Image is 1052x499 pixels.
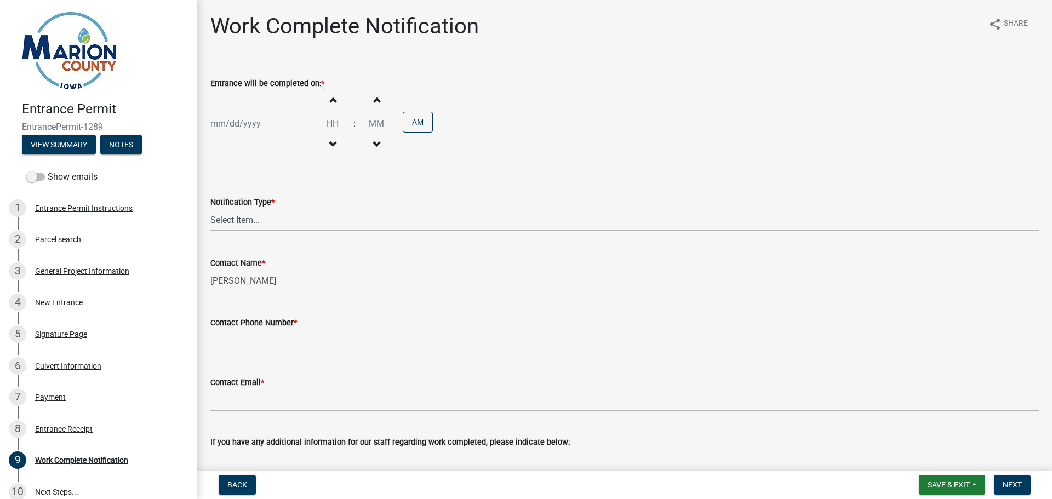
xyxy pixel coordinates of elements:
[9,357,26,375] div: 6
[35,204,133,212] div: Entrance Permit Instructions
[35,267,129,275] div: General Project Information
[210,80,324,88] label: Entrance will be completed on:
[35,425,93,433] div: Entrance Receipt
[22,12,117,90] img: Marion County, Iowa
[100,141,142,150] wm-modal-confirm: Notes
[9,451,26,469] div: 9
[22,122,175,132] span: EntrancePermit-1289
[227,480,247,489] span: Back
[919,475,985,495] button: Save & Exit
[22,101,188,117] h4: Entrance Permit
[35,330,87,338] div: Signature Page
[210,112,311,135] input: mm/dd/yyyy
[988,18,1002,31] i: share
[9,325,26,343] div: 5
[9,231,26,248] div: 2
[210,439,570,446] label: If you have any additional information for our staff regarding work completed, please indicate be...
[9,262,26,280] div: 3
[1003,480,1022,489] span: Next
[9,199,26,217] div: 1
[210,319,297,327] label: Contact Phone Number
[100,135,142,154] button: Notes
[350,117,359,130] div: :
[210,199,275,207] label: Notification Type
[359,112,394,135] input: Minutes
[35,299,83,306] div: New Entrance
[928,480,970,489] span: Save & Exit
[9,294,26,311] div: 4
[9,420,26,438] div: 8
[210,13,479,39] h1: Work Complete Notification
[22,141,96,150] wm-modal-confirm: Summary
[9,388,26,406] div: 7
[35,393,66,401] div: Payment
[994,475,1031,495] button: Next
[35,456,128,464] div: Work Complete Notification
[22,135,96,154] button: View Summary
[26,170,98,183] label: Show emails
[219,475,256,495] button: Back
[403,112,433,133] button: AM
[210,379,264,387] label: Contact Email
[210,260,265,267] label: Contact Name
[1004,18,1028,31] span: Share
[35,236,81,243] div: Parcel search
[315,112,350,135] input: Hours
[980,13,1037,35] button: shareShare
[35,362,101,370] div: Culvert Information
